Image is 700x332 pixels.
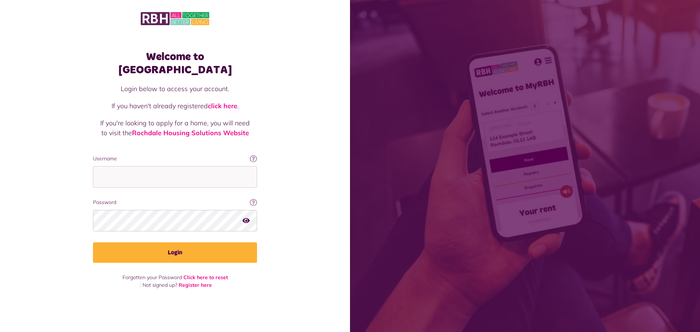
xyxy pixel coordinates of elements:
[208,102,237,110] a: click here
[179,282,212,288] a: Register here
[122,274,182,281] span: Forgotten your Password
[100,101,250,111] p: If you haven't already registered .
[93,155,257,163] label: Username
[100,118,250,138] p: If you're looking to apply for a home, you will need to visit the
[93,242,257,263] button: Login
[183,274,228,281] a: Click here to reset
[143,282,177,288] span: Not signed up?
[132,129,249,137] a: Rochdale Housing Solutions Website
[93,50,257,77] h1: Welcome to [GEOGRAPHIC_DATA]
[93,199,257,206] label: Password
[100,84,250,94] p: Login below to access your account.
[141,11,209,26] img: MyRBH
